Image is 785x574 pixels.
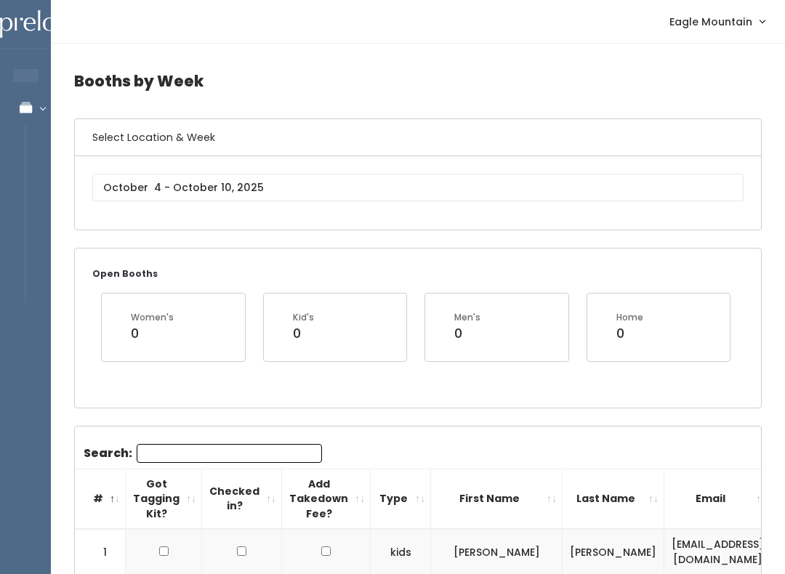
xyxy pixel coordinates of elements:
th: First Name: activate to sort column ascending [431,469,563,529]
div: 0 [616,324,643,343]
label: Search: [84,444,322,463]
div: 0 [131,324,174,343]
div: Men's [454,311,480,324]
div: Women's [131,311,174,324]
div: 0 [293,324,314,343]
small: Open Booths [92,267,158,280]
th: Checked in?: activate to sort column ascending [202,469,282,529]
h6: Select Location & Week [75,119,761,156]
div: Kid's [293,311,314,324]
th: Add Takedown Fee?: activate to sort column ascending [282,469,371,529]
th: #: activate to sort column descending [75,469,126,529]
th: Last Name: activate to sort column ascending [563,469,664,529]
input: October 4 - October 10, 2025 [92,174,744,201]
h4: Booths by Week [74,61,762,101]
a: Eagle Mountain [655,6,779,37]
div: Home [616,311,643,324]
input: Search: [137,444,322,463]
th: Got Tagging Kit?: activate to sort column ascending [126,469,202,529]
span: Eagle Mountain [669,14,752,30]
th: Email: activate to sort column ascending [664,469,772,529]
th: Type: activate to sort column ascending [371,469,431,529]
div: 0 [454,324,480,343]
